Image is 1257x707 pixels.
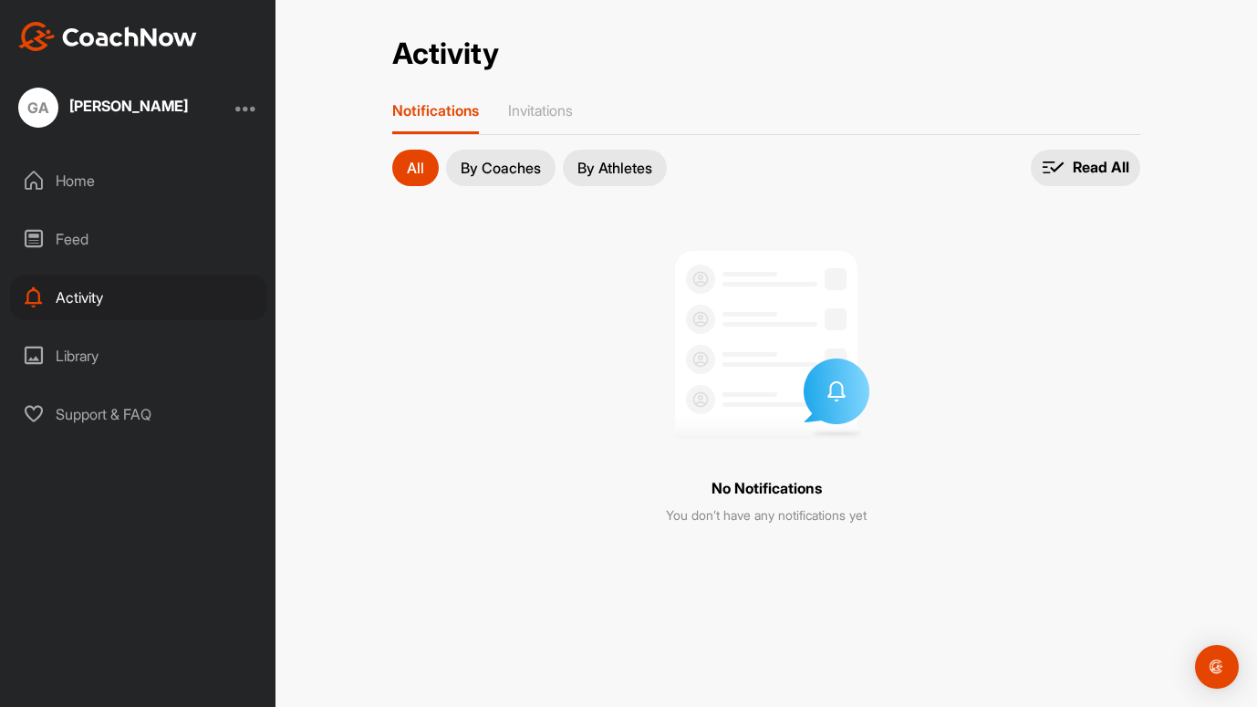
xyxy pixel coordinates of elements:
[392,150,439,186] button: All
[666,506,867,525] p: You don’t have any notifications yet
[10,216,267,262] div: Feed
[392,101,479,120] p: Notifications
[652,228,880,456] img: no invites
[10,391,267,437] div: Support & FAQ
[1073,158,1129,177] p: Read All
[18,88,58,128] div: GA
[712,478,822,498] p: No Notifications
[563,150,667,186] button: By Athletes
[577,161,652,175] p: By Athletes
[10,275,267,320] div: Activity
[392,36,499,72] h2: Activity
[18,22,197,51] img: CoachNow
[10,333,267,379] div: Library
[508,101,573,120] p: Invitations
[69,99,188,113] div: [PERSON_NAME]
[10,158,267,203] div: Home
[461,161,541,175] p: By Coaches
[1195,645,1239,689] div: Open Intercom Messenger
[407,161,424,175] p: All
[446,150,556,186] button: By Coaches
